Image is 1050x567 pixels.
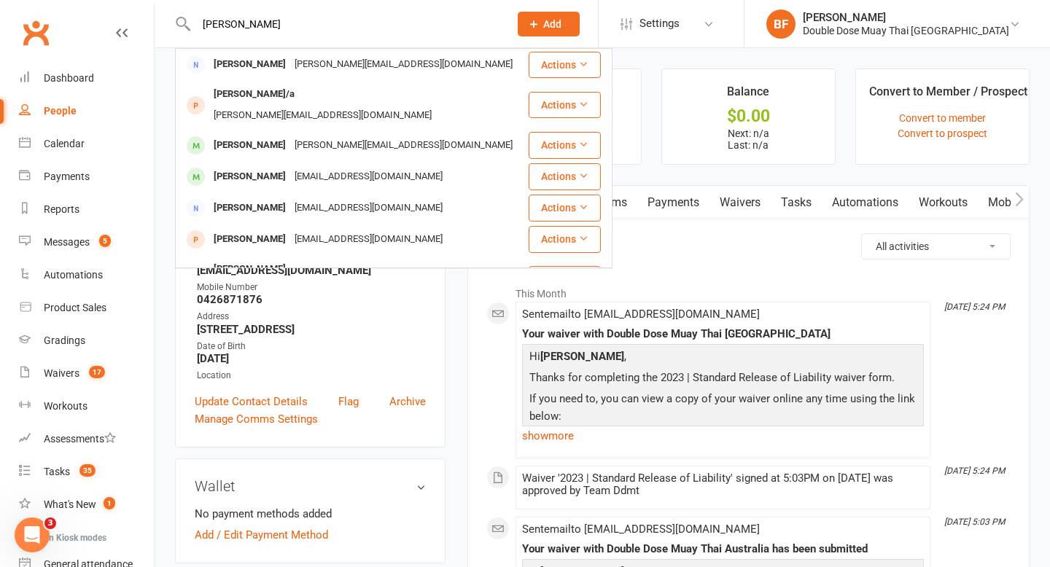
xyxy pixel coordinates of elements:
a: Tasks 35 [19,455,154,488]
div: [EMAIL_ADDRESS][DOMAIN_NAME] [290,166,447,187]
a: Reports [19,193,154,226]
a: Waivers [709,186,771,219]
span: Add [543,18,561,30]
div: Product Sales [44,302,106,313]
a: Manage Comms Settings [195,410,318,428]
a: Assessments [19,423,154,455]
div: Address [197,310,426,324]
a: Update Contact Details [195,393,308,410]
a: show more [522,426,924,446]
div: Convert to Member / Prospect [869,82,1027,109]
a: Automations [19,259,154,292]
i: [DATE] 5:24 PM [944,466,1005,476]
p: Hi , [526,348,920,369]
p: If you need to, you can view a copy of your waiver online any time using the link below: [526,390,920,429]
a: Convert to prospect [898,128,987,139]
div: BF [766,9,796,39]
span: Sent email to [EMAIL_ADDRESS][DOMAIN_NAME] [522,523,760,536]
div: Gradings [44,335,85,346]
a: People [19,95,154,128]
div: [PERSON_NAME] [209,259,290,280]
a: Automations [822,186,909,219]
h3: Wallet [195,478,426,494]
a: What's New1 [19,488,154,521]
a: Add / Edit Payment Method [195,526,328,544]
div: Your waiver with Double Dose Muay Thai [GEOGRAPHIC_DATA] [522,328,924,340]
div: Tasks [44,466,70,477]
a: Convert to member [899,112,986,124]
a: Gradings [19,324,154,357]
div: [EMAIL_ADDRESS][DOMAIN_NAME] [290,229,447,250]
iframe: Intercom live chat [15,517,50,552]
div: [PERSON_NAME] [803,11,1009,24]
div: [PERSON_NAME] [209,198,290,219]
a: Archive [389,393,426,410]
div: Balance [727,82,769,109]
a: Tasks [771,186,822,219]
div: Calendar [44,138,85,149]
div: Waivers [44,367,79,379]
h3: Activity [486,233,1011,256]
button: Add [518,12,580,36]
a: Dashboard [19,62,154,95]
span: Sent email to [EMAIL_ADDRESS][DOMAIN_NAME] [522,308,760,321]
div: Assessments [44,433,116,445]
a: Payments [19,160,154,193]
a: Flag [338,393,359,410]
span: 1 [104,497,115,509]
a: Product Sales [19,292,154,324]
a: Workouts [19,390,154,423]
div: [EMAIL_ADDRESS][DOMAIN_NAME] [290,198,447,219]
button: Actions [529,92,601,118]
strong: [STREET_ADDRESS] [197,323,426,336]
a: Messages 5 [19,226,154,259]
div: Double Dose Muay Thai [GEOGRAPHIC_DATA] [803,24,1009,37]
div: Messages [44,236,90,248]
button: Actions [529,52,601,78]
li: No payment methods added [195,505,426,523]
div: [PERSON_NAME] [209,135,290,156]
div: [PERSON_NAME][EMAIL_ADDRESS][DOMAIN_NAME] [209,105,436,126]
div: Automations [44,269,103,281]
div: [PERSON_NAME][EMAIL_ADDRESS][DOMAIN_NAME] [290,54,517,75]
strong: [EMAIL_ADDRESS][DOMAIN_NAME] [197,264,426,277]
i: [DATE] 5:03 PM [944,517,1005,527]
button: Actions [529,266,601,292]
strong: [DATE] [197,352,426,365]
li: This Month [486,278,1011,302]
p: Next: n/a Last: n/a [675,128,822,151]
div: Date of Birth [197,340,426,353]
div: Workouts [44,400,87,412]
strong: 0426871876 [197,293,426,306]
input: Search... [192,14,499,34]
span: 35 [79,464,96,477]
div: [PERSON_NAME][EMAIL_ADDRESS][DOMAIN_NAME] [290,135,517,156]
i: [DATE] 5:24 PM [944,302,1005,312]
div: [PERSON_NAME] [209,229,290,250]
a: Payments [637,186,709,219]
div: Reports [44,203,79,215]
span: Settings [639,7,680,40]
p: Thanks for completing the 2023 | Standard Release of Liability waiver form. [526,369,920,390]
div: Payments [44,171,90,182]
div: Mobile Number [197,281,426,294]
div: Location [197,369,426,383]
button: Actions [529,195,601,221]
a: Calendar [19,128,154,160]
button: Actions [529,132,601,158]
span: 3 [44,517,56,529]
div: What's New [44,498,96,510]
button: Actions [529,163,601,189]
div: People [44,105,77,117]
div: [PERSON_NAME]/a [209,84,299,105]
div: [PERSON_NAME] [209,54,290,75]
a: Waivers 17 [19,357,154,390]
div: Waiver '2023 | Standard Release of Liability' signed at 5:03PM on [DATE] was approved by Team Ddmt [522,472,924,497]
span: 17 [89,366,105,378]
div: $0.00 [675,109,822,124]
span: 5 [99,235,111,247]
a: Clubworx [17,15,54,51]
button: Actions [529,226,601,252]
div: [PERSON_NAME] [209,166,290,187]
a: Workouts [909,186,978,219]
